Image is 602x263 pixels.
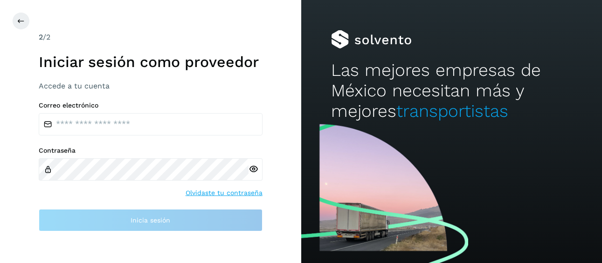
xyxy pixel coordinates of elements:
[39,53,263,71] h1: Iniciar sesión como proveedor
[39,209,263,231] button: Inicia sesión
[39,81,263,90] h3: Accede a tu cuenta
[396,101,508,121] span: transportistas
[39,101,263,109] label: Correo electrónico
[331,60,572,122] h2: Las mejores empresas de México necesitan más y mejores
[39,33,43,41] span: 2
[131,217,170,223] span: Inicia sesión
[39,147,263,155] label: Contraseña
[39,32,263,43] div: /2
[186,188,263,198] a: Olvidaste tu contraseña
